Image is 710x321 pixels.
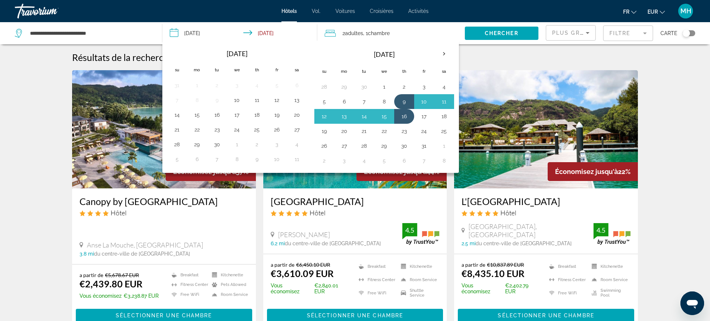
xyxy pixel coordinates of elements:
button: Menu utilisateur [676,3,695,19]
span: Sélectionner une chambre [498,313,594,318]
li: Breakfast [545,262,588,271]
li: Shuttle Service [397,288,439,298]
span: Vous économisez [80,293,122,299]
button: Changer de devise [648,6,665,17]
button: Day 31 [171,80,183,91]
span: Sélectionner une chambre [307,313,403,318]
h1: Résultats de la recherche d'hôtel [72,52,203,63]
span: a partir de [271,262,294,268]
p: €2,840.01 EUR [271,283,349,294]
button: Day 6 [191,154,203,164]
button: Day 14 [358,111,370,122]
button: Day 11 [438,96,450,107]
font: Voitures [335,8,355,14]
li: Free WiFi [168,291,208,298]
button: Day 8 [378,96,390,107]
button: Day 22 [191,124,203,135]
button: Day 27 [338,141,350,151]
button: Day 13 [291,95,303,105]
ins: €8,435.10 EUR [461,268,524,279]
li: Kitchenette [588,262,630,271]
a: Vol. [312,8,321,14]
li: Pets Allowed [208,282,248,288]
font: fr [623,9,629,15]
img: Hotel image [72,70,256,188]
button: Day 2 [211,80,223,91]
button: Day 17 [418,111,430,122]
a: Croisières [370,8,393,14]
button: Day 5 [378,156,390,166]
button: Day 6 [398,156,410,166]
button: Toggle map [677,30,695,37]
div: 5 star Hotel [461,209,630,217]
button: Day 11 [291,154,303,164]
font: EUR [648,9,658,15]
a: Activités [408,8,429,14]
button: Day 18 [251,110,263,120]
span: 6.2 mi [271,240,285,246]
button: Changer de langue [623,6,636,17]
del: €5,678.67 EUR [105,272,139,278]
span: Chambre [368,30,390,36]
a: Sélectionner une chambre [458,310,634,318]
span: a partir de [80,272,103,278]
button: Day 29 [378,141,390,151]
button: Day 10 [271,154,283,164]
span: 3.8 mi [80,251,94,257]
span: Hôtel [310,209,325,217]
span: Carte [660,28,677,38]
button: Day 2 [318,156,330,166]
button: Day 27 [291,124,303,135]
button: Day 4 [251,80,263,91]
a: Travorium [15,1,89,21]
div: 4.5 [402,226,417,235]
button: Day 7 [211,154,223,164]
button: Day 7 [418,156,430,166]
button: Day 4 [291,139,303,150]
h3: Canopy by [GEOGRAPHIC_DATA] [80,196,248,207]
button: Day 15 [378,111,390,122]
button: Day 20 [338,126,350,136]
button: Day 22 [378,126,390,136]
button: Day 5 [171,154,183,164]
button: Day 1 [231,139,243,150]
span: Plus grandes économies [552,30,640,36]
span: Sélectionner une chambre [116,313,212,318]
a: Hotel image [454,70,638,188]
ins: €3,610.09 EUR [271,268,334,279]
li: Room Service [588,275,630,284]
li: Free WiFi [545,288,588,298]
mat-select: Sort by [552,28,589,37]
button: Day 5 [318,96,330,107]
button: Day 10 [231,95,243,105]
font: MH [680,7,691,15]
span: Vous économisez [461,283,503,294]
button: Day 12 [318,111,330,122]
span: Chercher [485,30,518,36]
button: Day 3 [338,156,350,166]
div: 4.5 [594,226,608,235]
button: Day 10 [418,96,430,107]
li: Breakfast [355,262,397,271]
button: Day 16 [398,111,410,122]
button: Day 3 [418,82,430,92]
button: Day 16 [211,110,223,120]
a: Sélectionner une chambre [267,310,443,318]
button: Day 30 [211,139,223,150]
span: Anse La Mouche, [GEOGRAPHIC_DATA] [87,241,203,249]
span: 2.5 mi [461,240,476,246]
li: Free WiFi [355,288,397,298]
iframe: Bouton de lancement de la fenêtre de messagerie [680,291,704,315]
button: Day 19 [318,126,330,136]
div: 4 star Hotel [80,209,248,217]
button: Day 8 [231,154,243,164]
del: €10,837.89 EUR [487,262,524,268]
button: Day 4 [438,82,450,92]
ins: €2,439.80 EUR [80,278,142,289]
button: Day 25 [438,126,450,136]
li: Swimming Pool [588,288,630,298]
button: Day 15 [191,110,203,120]
a: [GEOGRAPHIC_DATA] [271,196,440,207]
